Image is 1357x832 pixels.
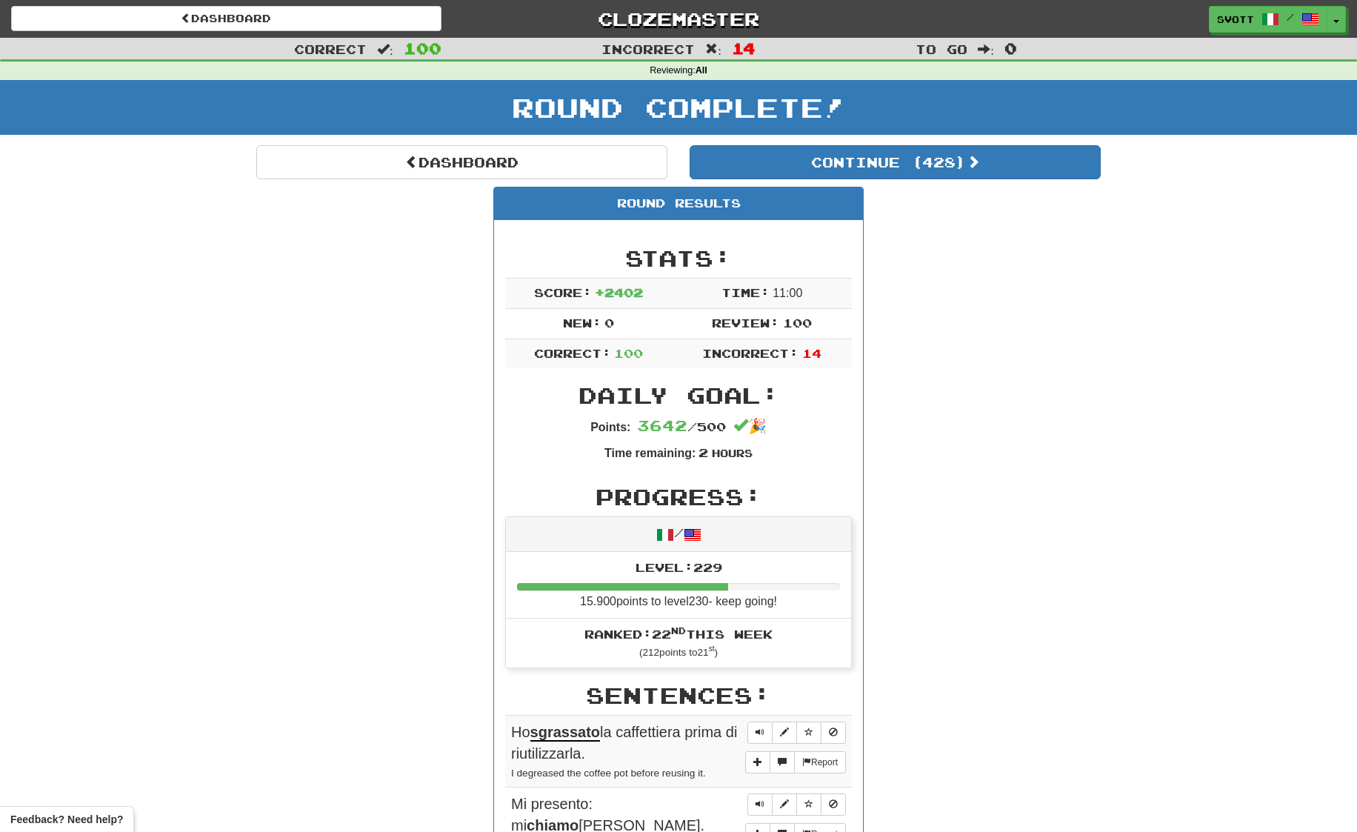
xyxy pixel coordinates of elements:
span: 0 [1004,39,1017,57]
a: Dashboard [11,6,441,31]
small: ( 212 points to 21 ) [639,647,718,658]
span: Time: [721,285,770,299]
span: 🎉 [733,418,767,434]
span: Ranked: 22 this week [584,627,773,641]
button: Toggle ignore [821,722,846,744]
a: Dashboard [256,145,667,179]
span: 2 [698,445,708,459]
button: Toggle favorite [796,722,821,744]
span: Score: [534,285,592,299]
strong: All [696,65,707,76]
h2: Daily Goal: [505,383,852,407]
small: I degreased the coffee pot before reusing it. [511,768,706,779]
div: Sentence controls [747,793,846,816]
small: Hours [712,447,753,459]
span: 100 [614,346,643,360]
span: Level: 229 [636,560,722,574]
span: : [705,43,721,56]
button: Play sentence audio [747,793,773,816]
strong: Time remaining: [604,447,696,459]
span: New: [563,316,601,330]
button: Edit sentence [772,722,797,744]
span: 14 [732,39,756,57]
span: Incorrect: [702,346,798,360]
div: Round Results [494,187,863,220]
a: svott / [1209,6,1327,33]
span: Correct [294,41,367,56]
strong: Points: [590,421,630,433]
button: Play sentence audio [747,722,773,744]
span: To go [916,41,967,56]
a: Clozemaster [464,6,894,32]
span: Incorrect [601,41,695,56]
div: Sentence controls [747,722,846,744]
h2: Sentences: [505,683,852,708]
span: Review: [712,316,779,330]
span: Open feedback widget [10,812,123,827]
h1: Round Complete! [5,93,1352,122]
button: Report [794,751,846,773]
h2: Stats: [505,246,852,270]
span: 11 : 0 0 [773,287,802,299]
span: svott [1217,13,1254,26]
span: 0 [604,316,614,330]
sup: nd [671,625,686,636]
span: : [978,43,994,56]
span: / [1287,12,1294,22]
button: Add sentence to collection [745,751,770,773]
u: sgrassato [530,724,601,742]
span: : [377,43,393,56]
div: / [506,517,851,552]
button: Continue (428) [690,145,1101,179]
span: 3642 [637,416,687,434]
div: More sentence controls [745,751,846,773]
button: Toggle favorite [796,793,821,816]
span: + 2402 [595,285,643,299]
span: 100 [404,39,441,57]
span: / 500 [637,419,726,433]
span: 100 [783,316,812,330]
span: Correct: [534,346,611,360]
span: 14 [802,346,821,360]
span: Ho la caffettiera prima di riutilizzarla. [511,724,737,762]
button: Toggle ignore [821,793,846,816]
sup: st [709,645,715,653]
h2: Progress: [505,485,852,509]
li: 15.900 points to level 230 - keep going! [506,552,851,619]
button: Edit sentence [772,793,797,816]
